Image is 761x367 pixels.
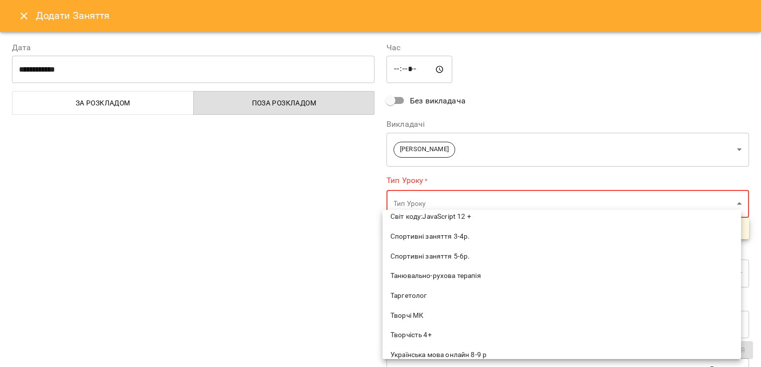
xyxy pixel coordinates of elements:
[390,271,733,281] span: Танювально-рухова терапія
[390,311,733,321] span: Творчі МК
[390,212,733,222] span: Світ коду:JavaScript 12 +
[390,252,733,262] span: Спортивні заняття 5-6р.
[390,291,733,301] span: Таргетолог
[390,350,733,360] span: Українська мова онлайн 8-9 р
[390,232,733,242] span: Спортивні заняття 3-4р.
[390,330,733,340] span: Творчість 4+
